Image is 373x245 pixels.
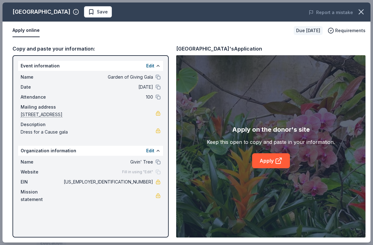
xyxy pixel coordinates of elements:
[146,62,154,70] button: Edit
[18,146,163,156] div: Organization information
[122,169,153,174] span: Fill in using "Edit"
[21,128,156,136] span: Dress for a Cause gala
[97,8,108,16] span: Save
[21,188,62,203] span: Mission statement
[176,45,262,53] div: [GEOGRAPHIC_DATA]'s Application
[232,125,310,135] div: Apply on the donor's site
[62,158,153,166] span: Givin' Tree
[12,24,40,37] button: Apply online
[309,9,353,16] button: Report a mistake
[21,93,62,101] span: Attendance
[18,61,163,71] div: Event information
[21,83,62,91] span: Date
[21,158,62,166] span: Name
[21,103,161,111] div: Mailing address
[12,7,70,17] div: [GEOGRAPHIC_DATA]
[62,73,153,81] span: Garden of Giving Gala
[21,73,62,81] span: Name
[62,83,153,91] span: [DATE]
[21,121,161,128] div: Description
[21,168,62,176] span: Website
[252,153,290,168] a: Apply
[335,27,366,34] span: Requirements
[207,138,335,146] div: Keep this open to copy and paste in your information.
[84,6,112,17] button: Save
[21,178,62,186] span: EIN
[294,26,323,35] div: Due [DATE]
[328,27,366,34] button: Requirements
[146,147,154,154] button: Edit
[62,93,153,101] span: 100
[62,178,153,186] span: [US_EMPLOYER_IDENTIFICATION_NUMBER]
[12,45,169,53] div: Copy and paste your information:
